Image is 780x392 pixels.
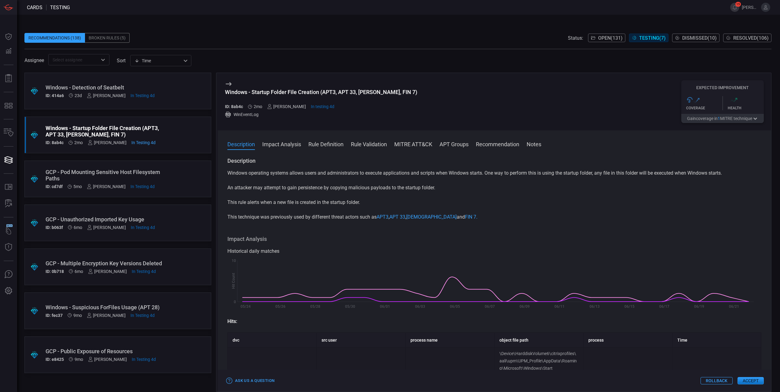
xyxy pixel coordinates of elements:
a: APT3 [377,214,388,220]
button: Reports [1,71,16,86]
span: 1 [718,116,720,121]
button: APT Groups [440,140,469,147]
div: GCP - Pod Mounting Sensitive Host Filesystem Paths [46,169,167,182]
button: Resolved(106) [723,34,771,42]
strong: process [588,338,604,343]
strong: dvc [233,338,239,343]
button: Rollback [701,377,733,384]
button: Accept [738,377,764,384]
button: Impact Analysis [262,140,301,147]
div: [PERSON_NAME] [88,269,127,274]
div: [PERSON_NAME] [87,184,126,189]
button: Recommendation [476,140,519,147]
span: Cards [27,5,42,10]
text: 06/01 [380,304,390,309]
strong: src user [322,338,337,343]
div: Historical daily matches [227,248,761,255]
p: This technique was previously used by different threat actors such as , , and [227,213,761,221]
button: Open [99,56,107,64]
text: 06/11 [554,304,565,309]
p: This rule alerts when a new file is created in the startup folder. [227,199,761,206]
span: Aug 11, 2025 6:14 PM [131,225,155,230]
span: Aug 11, 2025 6:17 PM [311,104,334,109]
div: Windows - Startup Folder File Creation (APT3, APT 33, Confucius, FIN 7) [225,89,417,95]
h5: ID: 8ab4c [46,140,64,145]
div: Broken Rules (5) [85,33,130,43]
strong: Hits: [227,318,237,324]
button: Gaincoverage in1MITRE technique [681,114,764,123]
div: [PERSON_NAME] [87,93,126,98]
h5: Expected Improvement [681,85,764,90]
button: 15 [730,3,739,12]
h3: Description [227,157,761,165]
div: Health [728,106,764,110]
span: Aug 11, 2025 6:08 PM [131,184,155,189]
button: Testing(7) [629,34,668,42]
text: 10 [232,259,236,263]
div: [PERSON_NAME] [88,357,127,362]
span: Assignee [24,57,44,63]
span: Dismissed ( 10 ) [682,35,717,41]
button: Threat Intelligence [1,240,16,255]
span: Aug 11, 2025 6:45 PM [131,313,155,318]
p: Windows operating systems allows users and administrators to execute applications and scripts whe... [227,169,761,177]
text: Hit Count [231,273,236,289]
div: [PERSON_NAME] [87,225,126,230]
h3: Impact Analysis [227,235,761,243]
span: 15 [735,2,741,7]
button: MITRE - Detection Posture [1,98,16,113]
div: GCP - Unauthorized Imported Key Usage [46,216,167,223]
span: Mar 11, 2025 5:38 AM [73,184,82,189]
label: sort [117,58,126,64]
span: testing [50,5,70,10]
span: Nov 20, 2024 5:49 AM [75,357,83,362]
span: Feb 27, 2025 3:26 AM [74,225,82,230]
text: 06/15 [624,304,635,309]
span: Resolved ( 106 ) [733,35,769,41]
span: Testing ( 7 ) [639,35,666,41]
button: Inventory [1,125,16,140]
button: Description [227,140,255,147]
strong: object file path [499,338,528,343]
a: [DEMOGRAPHIC_DATA] [406,214,457,220]
h5: ID: fec37 [46,313,63,318]
div: Coverage [686,106,723,110]
h5: ID: 0b718 [46,269,64,274]
text: 05/30 [345,304,355,309]
button: Detections [1,44,16,59]
text: 05/26 [275,304,285,309]
h5: ID: e8425 [46,357,64,362]
div: Recommendations (138) [24,33,85,43]
text: 06/17 [659,304,669,309]
text: 06/13 [590,304,600,309]
h5: ID: b063f [46,225,63,230]
button: Preferences [1,284,16,298]
button: Dashboard [1,29,16,44]
div: [PERSON_NAME] [267,104,306,109]
div: Windows - Detection of Seatbelt [46,84,167,91]
div: Windows - Startup Folder File Creation (APT3, APT 33, Confucius, FIN 7) [46,125,167,138]
button: MITRE ATT&CK [394,140,432,147]
a: APT 33 [389,214,405,220]
a: FIN 7. [465,214,477,220]
button: Cards [1,153,16,167]
span: Aug 11, 2025 6:17 PM [131,140,156,145]
span: Status: [568,35,583,41]
button: Rule Validation [351,140,387,147]
span: Nov 28, 2024 2:36 AM [73,313,82,318]
h5: ID: 8ab4c [225,104,243,109]
text: 05/24 [241,304,251,309]
button: Rule Catalog [1,180,16,194]
span: [PERSON_NAME].nsonga [742,5,759,10]
h5: ID: 414a6 [46,93,64,98]
div: [PERSON_NAME] [88,140,127,145]
button: ALERT ANALYSIS [1,196,16,211]
div: Time [134,58,182,64]
span: Feb 27, 2025 3:25 AM [75,269,83,274]
button: Notes [527,140,541,147]
div: GCP - Public Exposure of Resources [46,348,167,354]
span: Jul 23, 2025 6:46 AM [75,93,82,98]
text: 06/21 [729,304,739,309]
button: Dismissed(10) [672,34,719,42]
span: Jun 25, 2025 6:18 AM [74,140,83,145]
